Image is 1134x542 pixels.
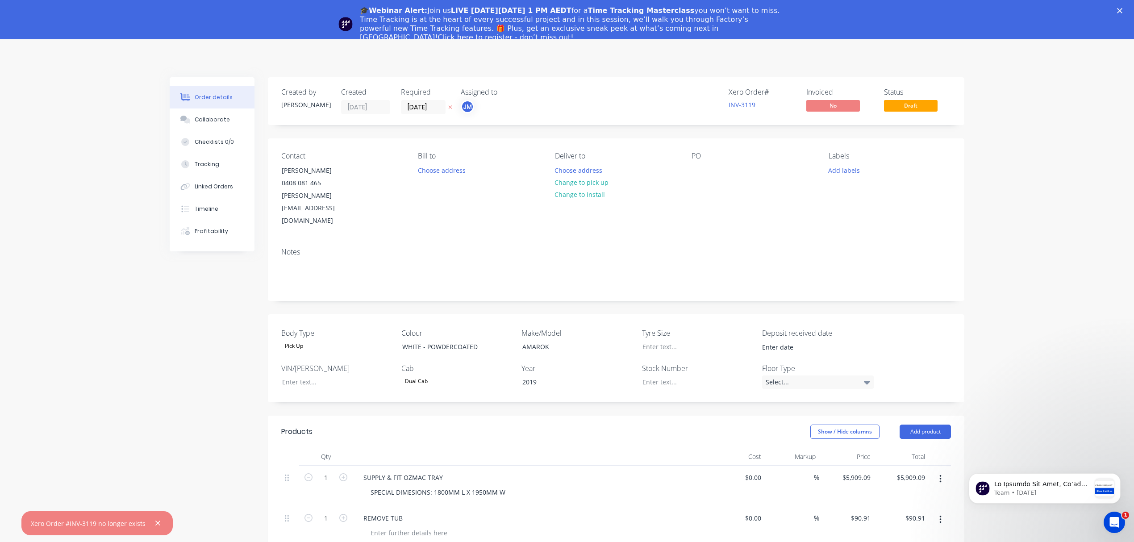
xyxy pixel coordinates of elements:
[461,100,474,113] button: JM
[642,328,754,338] label: Tyre Size
[756,341,867,354] input: Enter date
[806,88,873,96] div: Invoiced
[195,205,218,213] div: Timeline
[395,340,507,353] div: WHITE - POWDERCOATED
[281,152,404,160] div: Contact
[829,152,951,160] div: Labels
[550,188,610,200] button: Change to install
[282,189,356,227] div: [PERSON_NAME][EMAIL_ADDRESS][DOMAIN_NAME]
[762,363,874,374] label: Floor Type
[281,100,330,109] div: [PERSON_NAME]
[955,455,1134,518] iframe: Intercom notifications message
[195,160,219,168] div: Tracking
[642,363,754,374] label: Stock Number
[550,164,607,176] button: Choose address
[401,375,431,387] div: Dual Cab
[363,486,513,499] div: SPECIAL DIMESIONS: 1800MM L X 1950MM W
[170,198,254,220] button: Timeline
[170,131,254,153] button: Checklists 0/0
[360,6,781,42] div: Join us for a you won’t want to miss. Time Tracking is at the heart of every successful project a...
[806,100,860,111] span: No
[588,6,695,15] b: Time Tracking Masterclass
[282,177,356,189] div: 0408 081 465
[281,426,313,437] div: Products
[823,164,864,176] button: Add labels
[195,138,234,146] div: Checklists 0/0
[729,88,796,96] div: Xero Order #
[401,328,513,338] label: Colour
[710,448,765,466] div: Cost
[438,33,574,42] a: Click here to register - don’t miss out!
[814,472,819,483] span: %
[195,116,230,124] div: Collaborate
[461,88,550,96] div: Assigned to
[418,152,540,160] div: Bill to
[1104,512,1125,533] iframe: Intercom live chat
[356,512,410,525] div: REMOVE TUB
[281,328,393,338] label: Body Type
[170,220,254,242] button: Profitability
[299,448,353,466] div: Qty
[515,340,627,353] div: AMAROK
[401,363,513,374] label: Cab
[762,328,874,338] label: Deposit received date
[550,176,613,188] button: Change to pick up
[274,164,363,227] div: [PERSON_NAME]0408 081 465[PERSON_NAME][EMAIL_ADDRESS][DOMAIN_NAME]
[281,340,307,352] div: Pick Up
[195,183,233,191] div: Linked Orders
[281,363,393,374] label: VIN/[PERSON_NAME]
[356,471,450,484] div: SUPPLY & FIT OZMAC TRAY
[341,88,390,96] div: Created
[282,164,356,177] div: [PERSON_NAME]
[1117,8,1126,13] div: Close
[39,25,134,538] span: Lo Ipsumdo Sit Amet, Co’ad elitse doe temp incididu utlabor etdolorem al enim admi veniamqu nos e...
[338,17,353,31] img: Profile image for Team
[900,425,951,439] button: Add product
[819,448,874,466] div: Price
[195,227,228,235] div: Profitability
[762,375,874,389] div: Select...
[195,93,233,101] div: Order details
[170,86,254,108] button: Order details
[281,88,330,96] div: Created by
[810,425,880,439] button: Show / Hide columns
[692,152,814,160] div: PO
[884,100,938,111] span: Draft
[281,248,951,256] div: Notes
[39,33,135,42] p: Message from Team, sent 2w ago
[521,363,633,374] label: Year
[765,448,820,466] div: Markup
[1122,512,1129,519] span: 1
[521,328,633,338] label: Make/Model
[401,88,450,96] div: Required
[451,6,571,15] b: LIVE [DATE][DATE] 1 PM AEDT
[555,152,677,160] div: Deliver to
[360,6,427,15] b: 🎓Webinar Alert:
[413,164,470,176] button: Choose address
[874,448,929,466] div: Total
[170,108,254,131] button: Collaborate
[884,88,951,96] div: Status
[31,519,146,528] div: Xero Order #INV-3119 no longer exists
[729,100,755,109] a: INV-3119
[170,153,254,175] button: Tracking
[170,175,254,198] button: Linked Orders
[515,375,627,388] div: 2019
[814,513,819,523] span: %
